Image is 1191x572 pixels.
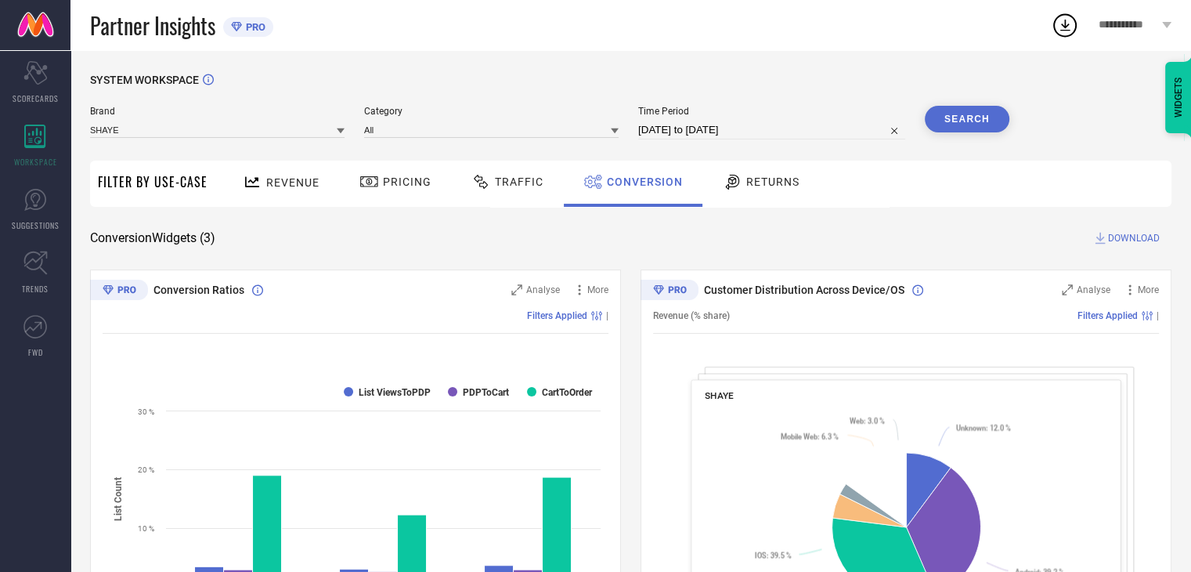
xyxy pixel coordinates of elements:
[705,390,734,401] span: SHAYE
[638,106,905,117] span: Time Period
[495,176,543,188] span: Traffic
[364,106,619,117] span: Category
[90,74,199,86] span: SYSTEM WORKSPACE
[13,92,59,104] span: SCORECARDS
[653,310,730,321] span: Revenue (% share)
[14,156,57,168] span: WORKSPACE
[1077,284,1110,295] span: Analyse
[90,106,345,117] span: Brand
[638,121,905,139] input: Select time period
[138,465,154,474] text: 20 %
[359,387,431,398] text: List ViewsToPDP
[22,283,49,295] span: TRENDS
[463,387,509,398] text: PDPToCart
[754,551,791,559] text: : 39.5 %
[113,476,124,520] tspan: List Count
[266,176,319,189] span: Revenue
[956,424,1011,433] text: : 12.0 %
[542,387,593,398] text: CartToOrder
[511,284,522,295] svg: Zoom
[90,230,215,246] span: Conversion Widgets ( 3 )
[607,176,683,188] span: Conversion
[138,524,154,533] text: 10 %
[153,284,244,296] span: Conversion Ratios
[1051,11,1079,39] div: Open download list
[383,176,431,188] span: Pricing
[242,21,265,33] span: PRO
[1138,284,1159,295] span: More
[138,407,154,416] text: 30 %
[98,172,208,191] span: Filter By Use-Case
[606,310,608,321] span: |
[1157,310,1159,321] span: |
[925,106,1009,132] button: Search
[1077,310,1138,321] span: Filters Applied
[780,432,838,440] text: : 6.3 %
[28,346,43,358] span: FWD
[641,280,698,303] div: Premium
[587,284,608,295] span: More
[780,432,817,440] tspan: Mobile Web
[754,551,766,559] tspan: IOS
[704,284,904,296] span: Customer Distribution Across Device/OS
[90,280,148,303] div: Premium
[850,417,885,425] text: : 3.0 %
[527,310,587,321] span: Filters Applied
[956,424,986,433] tspan: Unknown
[12,219,60,231] span: SUGGESTIONS
[850,417,864,425] tspan: Web
[1062,284,1073,295] svg: Zoom
[1108,230,1160,246] span: DOWNLOAD
[746,176,799,188] span: Returns
[526,284,560,295] span: Analyse
[90,9,215,42] span: Partner Insights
